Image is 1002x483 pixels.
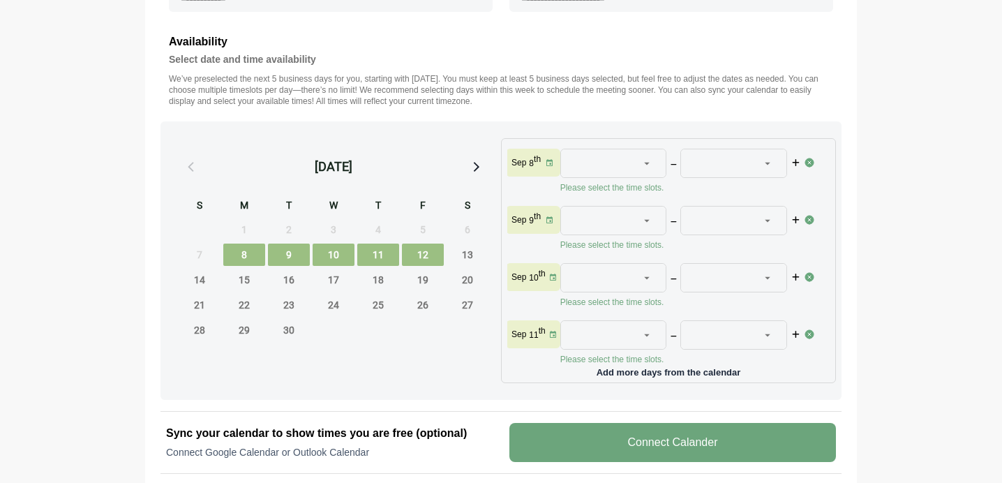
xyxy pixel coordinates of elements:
div: [DATE] [315,157,352,177]
p: Please select the time slots. [560,354,805,365]
span: Sunday, September 14, 2025 [179,269,220,291]
p: Please select the time slots. [560,297,805,308]
span: Thursday, September 11, 2025 [357,244,399,266]
strong: 8 [529,158,534,168]
span: Saturday, September 6, 2025 [447,218,488,241]
span: Monday, September 15, 2025 [223,269,265,291]
v-button: Connect Calander [509,423,836,462]
strong: 11 [529,330,538,340]
sup: th [534,211,541,221]
span: Thursday, September 4, 2025 [357,218,399,241]
p: Sep [511,272,526,283]
span: Monday, September 29, 2025 [223,319,265,341]
div: S [179,198,220,216]
span: Monday, September 1, 2025 [223,218,265,241]
div: M [223,198,265,216]
p: Add more days from the calendar [507,362,830,377]
sup: th [539,269,546,278]
span: Saturday, September 20, 2025 [447,269,488,291]
span: Tuesday, September 23, 2025 [268,294,310,316]
strong: 9 [529,216,534,225]
div: F [402,198,444,216]
span: Friday, September 26, 2025 [402,294,444,316]
h3: Availability [169,33,833,51]
span: Monday, September 22, 2025 [223,294,265,316]
span: Sunday, September 28, 2025 [179,319,220,341]
span: Wednesday, September 10, 2025 [313,244,354,266]
span: Thursday, September 25, 2025 [357,294,399,316]
span: Friday, September 19, 2025 [402,269,444,291]
span: Thursday, September 18, 2025 [357,269,399,291]
strong: 10 [529,273,538,283]
p: Sep [511,214,526,225]
span: Sunday, September 21, 2025 [179,294,220,316]
span: Wednesday, September 24, 2025 [313,294,354,316]
sup: th [539,326,546,336]
p: Please select the time slots. [560,182,805,193]
div: S [447,198,488,216]
span: Saturday, September 13, 2025 [447,244,488,266]
span: Friday, September 5, 2025 [402,218,444,241]
p: Sep [511,157,526,168]
p: We’ve preselected the next 5 business days for you, starting with [DATE]. You must keep at least ... [169,73,833,107]
p: Connect Google Calendar or Outlook Calendar [166,445,493,459]
p: Sep [511,329,526,340]
sup: th [534,154,541,164]
div: T [357,198,399,216]
span: Wednesday, September 17, 2025 [313,269,354,291]
span: Tuesday, September 2, 2025 [268,218,310,241]
span: Saturday, September 27, 2025 [447,294,488,316]
div: W [313,198,354,216]
span: Wednesday, September 3, 2025 [313,218,354,241]
h2: Sync your calendar to show times you are free (optional) [166,425,493,442]
div: T [268,198,310,216]
span: Tuesday, September 9, 2025 [268,244,310,266]
span: Sunday, September 7, 2025 [179,244,220,266]
span: Friday, September 12, 2025 [402,244,444,266]
h4: Select date and time availability [169,51,833,68]
span: Monday, September 8, 2025 [223,244,265,266]
p: Please select the time slots. [560,239,805,251]
span: Tuesday, September 16, 2025 [268,269,310,291]
span: Tuesday, September 30, 2025 [268,319,310,341]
